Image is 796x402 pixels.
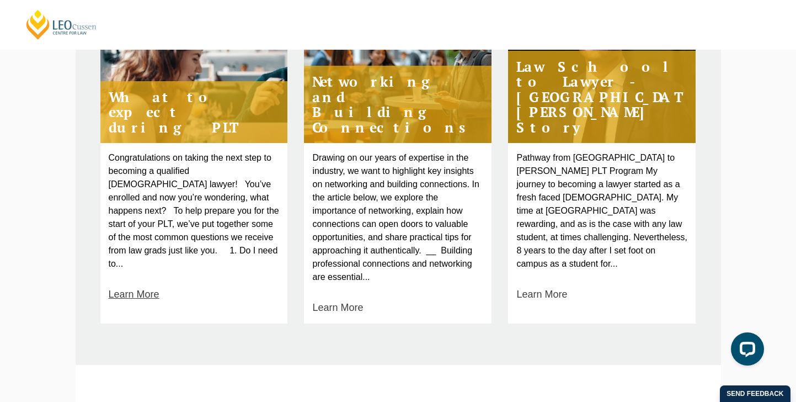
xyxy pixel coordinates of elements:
[25,9,98,40] a: [PERSON_NAME] Centre for Law
[508,51,696,144] h4: Law School to Lawyer - [GEOGRAPHIC_DATA], [PERSON_NAME] Story
[109,287,159,302] a: Learn More
[516,151,687,271] p: Pathway from [GEOGRAPHIC_DATA] to [PERSON_NAME] PLT Program My journey to becoming a lawyer start...
[109,151,280,271] p: Congratulations on taking the next step to becoming a qualified [DEMOGRAPHIC_DATA] lawyer! You’ve...
[304,66,492,143] h4: Networking and Building Connections
[312,300,363,315] a: Learn More
[722,328,768,374] iframe: LiveChat chat widget
[312,151,483,284] p: Drawing on our years of expertise in the industry, we want to highlight key insights on networkin...
[516,287,567,302] a: Learn More
[100,81,288,144] h4: What to expect during PLT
